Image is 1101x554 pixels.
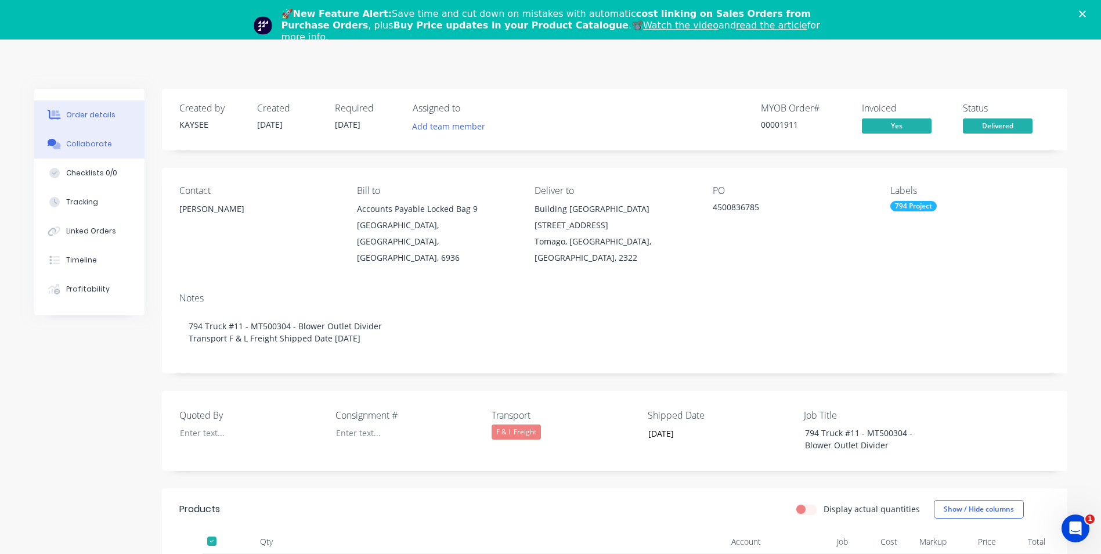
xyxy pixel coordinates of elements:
div: KAYSEE [179,118,243,131]
div: Qty [232,530,301,553]
a: Watch the video [643,20,719,31]
div: Contact [179,185,338,196]
a: read the article [736,20,807,31]
b: cost linking on Sales Orders from Purchase Orders [281,8,811,31]
div: F & L Freight [492,425,541,440]
button: Add team member [413,118,492,134]
span: Delivered [963,118,1033,133]
button: Order details [34,100,145,129]
div: [GEOGRAPHIC_DATA], [GEOGRAPHIC_DATA], [GEOGRAPHIC_DATA], 6936 [357,217,516,266]
div: Required [335,103,399,114]
div: Job [766,530,853,553]
div: Created by [179,103,243,114]
label: Job Title [804,408,949,422]
div: 4500836785 [713,201,858,217]
div: Checklists 0/0 [66,168,117,178]
div: Price [951,530,1001,553]
div: Account [649,530,766,553]
div: Timeline [66,255,97,265]
div: 794 Truck #11 - MT500304 - Blower Outlet Divider [796,425,941,454]
div: Cost [853,530,902,553]
div: Linked Orders [66,226,116,236]
div: Deliver to [535,185,694,196]
b: New Feature Alert: [293,8,392,19]
div: Status [963,103,1050,114]
div: [PERSON_NAME] [179,201,338,238]
div: 🚀 Save time and cut down on mistakes with automatic , plus .📽️ and for more info. [281,8,829,43]
div: Tracking [66,197,98,207]
div: Labels [890,185,1049,196]
img: Profile image for Team [254,16,272,35]
div: Markup [902,530,951,553]
button: Add team member [406,118,491,134]
iframe: Intercom live chat [1062,515,1089,542]
span: [DATE] [335,119,360,130]
div: Assigned to [413,103,529,114]
div: Building [GEOGRAPHIC_DATA][STREET_ADDRESS]Tomago, [GEOGRAPHIC_DATA], [GEOGRAPHIC_DATA], 2322 [535,201,694,266]
button: Tracking [34,188,145,217]
input: Enter date [640,425,785,443]
div: Collaborate [66,139,112,149]
label: Quoted By [179,408,324,422]
div: [PERSON_NAME] [179,201,338,217]
button: Profitability [34,275,145,304]
button: Delivered [963,118,1033,136]
label: Display actual quantities [824,503,920,515]
div: Close [1079,10,1091,17]
div: Tomago, [GEOGRAPHIC_DATA], [GEOGRAPHIC_DATA], 2322 [535,233,694,266]
div: Bill to [357,185,516,196]
div: 794 Truck #11 - MT500304 - Blower Outlet Divider Transport F & L Freight Shipped Date [DATE] [179,308,1050,356]
span: Yes [862,118,932,133]
div: Order details [66,110,115,120]
div: Notes [179,293,1050,304]
div: Created [257,103,321,114]
div: Total [1001,530,1050,553]
div: 794 Project [890,201,937,211]
button: Linked Orders [34,217,145,246]
div: Building [GEOGRAPHIC_DATA][STREET_ADDRESS] [535,201,694,233]
div: Accounts Payable Locked Bag 9 [357,201,516,217]
label: Shipped Date [648,408,793,422]
div: Invoiced [862,103,949,114]
b: Buy Price updates in your Product Catalogue [394,20,629,31]
span: 1 [1085,515,1095,524]
label: Consignment # [335,408,481,422]
span: [DATE] [257,119,283,130]
button: Collaborate [34,129,145,159]
div: MYOB Order # [761,103,848,114]
button: Checklists 0/0 [34,159,145,188]
div: PO [713,185,872,196]
div: Profitability [66,284,110,294]
div: Products [179,502,220,516]
div: Accounts Payable Locked Bag 9[GEOGRAPHIC_DATA], [GEOGRAPHIC_DATA], [GEOGRAPHIC_DATA], 6936 [357,201,516,266]
div: 00001911 [761,118,848,131]
button: Show / Hide columns [934,500,1024,519]
button: Timeline [34,246,145,275]
label: Transport [492,408,637,422]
